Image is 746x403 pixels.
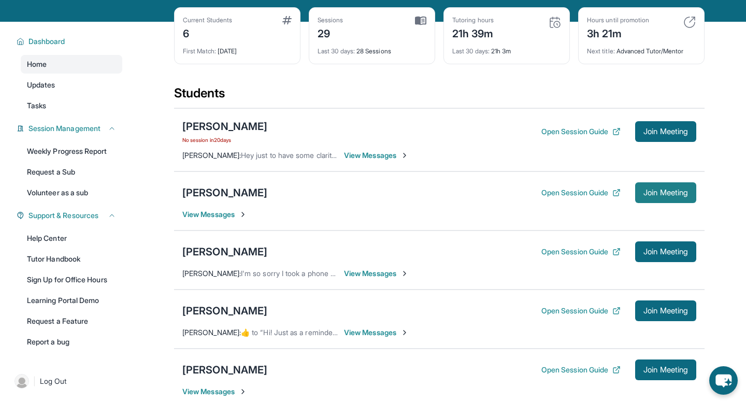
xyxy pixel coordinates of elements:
[27,59,47,69] span: Home
[587,47,615,55] span: Next title :
[182,328,241,337] span: [PERSON_NAME] :
[183,16,232,24] div: Current Students
[452,16,494,24] div: Tutoring hours
[182,136,267,144] span: No session in 20 days
[683,16,696,28] img: card
[541,188,621,198] button: Open Session Guide
[21,142,122,161] a: Weekly Progress Report
[541,365,621,375] button: Open Session Guide
[27,80,55,90] span: Updates
[635,241,696,262] button: Join Meeting
[182,209,247,220] span: View Messages
[15,374,29,388] img: user-img
[344,150,409,161] span: View Messages
[635,121,696,142] button: Join Meeting
[21,250,122,268] a: Tutor Handbook
[28,210,98,221] span: Support & Resources
[21,96,122,115] a: Tasks
[587,41,696,55] div: Advanced Tutor/Mentor
[452,41,561,55] div: 21h 3m
[183,47,216,55] span: First Match :
[24,123,116,134] button: Session Management
[21,55,122,74] a: Home
[174,85,705,108] div: Students
[182,269,241,278] span: [PERSON_NAME] :
[24,36,116,47] button: Dashboard
[318,16,343,24] div: Sessions
[452,24,494,41] div: 21h 39m
[635,182,696,203] button: Join Meeting
[400,151,409,160] img: Chevron-Right
[182,386,247,397] span: View Messages
[318,47,355,55] span: Last 30 days :
[643,367,688,373] span: Join Meeting
[318,24,343,41] div: 29
[344,327,409,338] span: View Messages
[587,16,649,24] div: Hours until promotion
[10,370,122,393] a: |Log Out
[24,210,116,221] button: Support & Resources
[635,300,696,321] button: Join Meeting
[33,375,36,387] span: |
[549,16,561,28] img: card
[21,333,122,351] a: Report a bug
[21,312,122,330] a: Request a Feature
[182,151,241,160] span: [PERSON_NAME] :
[587,24,649,41] div: 3h 21m
[541,247,621,257] button: Open Session Guide
[28,123,101,134] span: Session Management
[643,128,688,135] span: Join Meeting
[400,328,409,337] img: Chevron-Right
[182,185,267,200] div: [PERSON_NAME]
[183,24,232,41] div: 6
[27,100,46,111] span: Tasks
[415,16,426,25] img: card
[541,126,621,137] button: Open Session Guide
[182,119,267,134] div: [PERSON_NAME]
[318,41,426,55] div: 28 Sessions
[541,306,621,316] button: Open Session Guide
[28,36,65,47] span: Dashboard
[40,376,67,386] span: Log Out
[21,270,122,289] a: Sign Up for Office Hours
[183,41,292,55] div: [DATE]
[643,308,688,314] span: Join Meeting
[21,76,122,94] a: Updates
[21,163,122,181] a: Request a Sub
[21,229,122,248] a: Help Center
[452,47,490,55] span: Last 30 days :
[21,183,122,202] a: Volunteer as a sub
[182,304,267,318] div: [PERSON_NAME]
[241,269,447,278] span: I'm so sorry I took a phone call right now and barely came back
[182,244,267,259] div: [PERSON_NAME]
[241,328,425,337] span: ​👍​ to “ Hi! Just as a reminder session will be in an hour! ”
[239,387,247,396] img: Chevron-Right
[643,249,688,255] span: Join Meeting
[239,210,247,219] img: Chevron-Right
[182,363,267,377] div: [PERSON_NAME]
[709,366,738,395] button: chat-button
[282,16,292,24] img: card
[21,291,122,310] a: Learning Portal Demo
[344,268,409,279] span: View Messages
[635,359,696,380] button: Join Meeting
[400,269,409,278] img: Chevron-Right
[643,190,688,196] span: Join Meeting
